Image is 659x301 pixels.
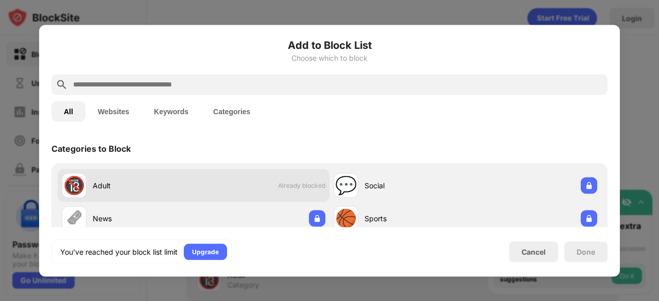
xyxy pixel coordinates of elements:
[365,180,465,191] div: Social
[335,208,357,229] div: 🏀
[51,37,608,52] h6: Add to Block List
[51,101,85,121] button: All
[51,54,608,62] div: Choose which to block
[60,246,178,257] div: You’ve reached your block list limit
[365,213,465,224] div: Sports
[335,175,357,196] div: 💬
[522,247,546,256] div: Cancel
[142,101,201,121] button: Keywords
[278,182,325,189] span: Already blocked
[201,101,263,121] button: Categories
[93,213,194,224] div: News
[56,78,68,91] img: search.svg
[192,246,219,257] div: Upgrade
[577,247,595,256] div: Done
[65,208,83,229] div: 🗞
[63,175,85,196] div: 🔞
[93,180,194,191] div: Adult
[85,101,142,121] button: Websites
[51,143,131,153] div: Categories to Block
